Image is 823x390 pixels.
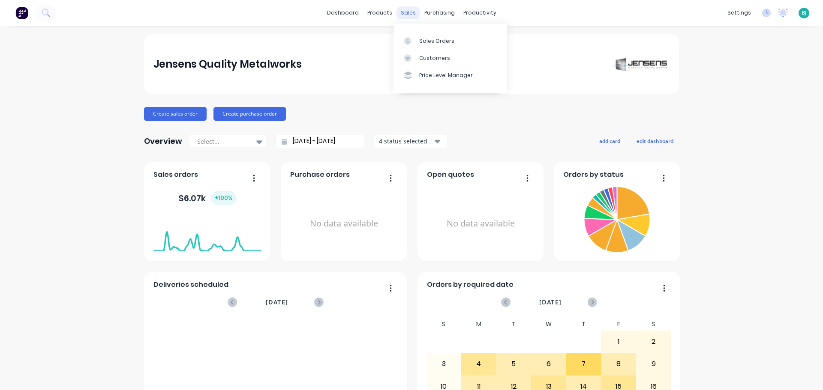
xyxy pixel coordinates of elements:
div: 5 [497,353,531,375]
span: Open quotes [427,170,474,180]
div: T [496,318,532,330]
div: W [531,318,566,330]
button: Create purchase order [213,107,286,121]
div: No data available [290,183,398,264]
a: Customers [393,50,507,67]
div: F [601,318,636,330]
div: products [363,6,396,19]
img: Factory [15,6,28,19]
div: S [427,318,462,330]
div: + 100 % [211,191,236,205]
span: Purchase orders [290,170,350,180]
div: 3 [427,353,461,375]
button: edit dashboard [631,135,679,146]
div: $ 6.07k [178,191,236,205]
button: 4 status selected [374,135,447,148]
div: 1 [601,331,636,352]
span: [DATE] [266,298,288,307]
div: 9 [637,353,671,375]
a: Sales Orders [393,32,507,49]
div: S [636,318,671,330]
div: Price Level Manager [419,71,473,79]
div: 8 [601,353,636,375]
div: M [461,318,496,330]
span: [DATE] [539,298,562,307]
span: BJ [802,9,807,17]
div: 7 [567,353,601,375]
div: Jensens Quality Metalworks [153,56,302,73]
span: Orders by required date [427,280,514,290]
div: 2 [637,331,671,352]
img: Jensens Quality Metalworks [610,55,670,73]
button: add card [594,135,626,146]
div: T [566,318,601,330]
span: Sales orders [153,170,198,180]
div: 6 [532,353,566,375]
span: Orders by status [563,170,624,180]
button: Create sales order [144,107,207,121]
div: settings [723,6,755,19]
div: sales [396,6,420,19]
div: Sales Orders [419,37,454,45]
div: 4 [462,353,496,375]
div: productivity [459,6,501,19]
a: dashboard [323,6,363,19]
div: No data available [427,183,535,264]
div: purchasing [420,6,459,19]
div: Customers [419,54,450,62]
div: 4 status selected [379,137,433,146]
span: Deliveries scheduled [153,280,228,290]
div: Overview [144,133,182,150]
a: Price Level Manager [393,67,507,84]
